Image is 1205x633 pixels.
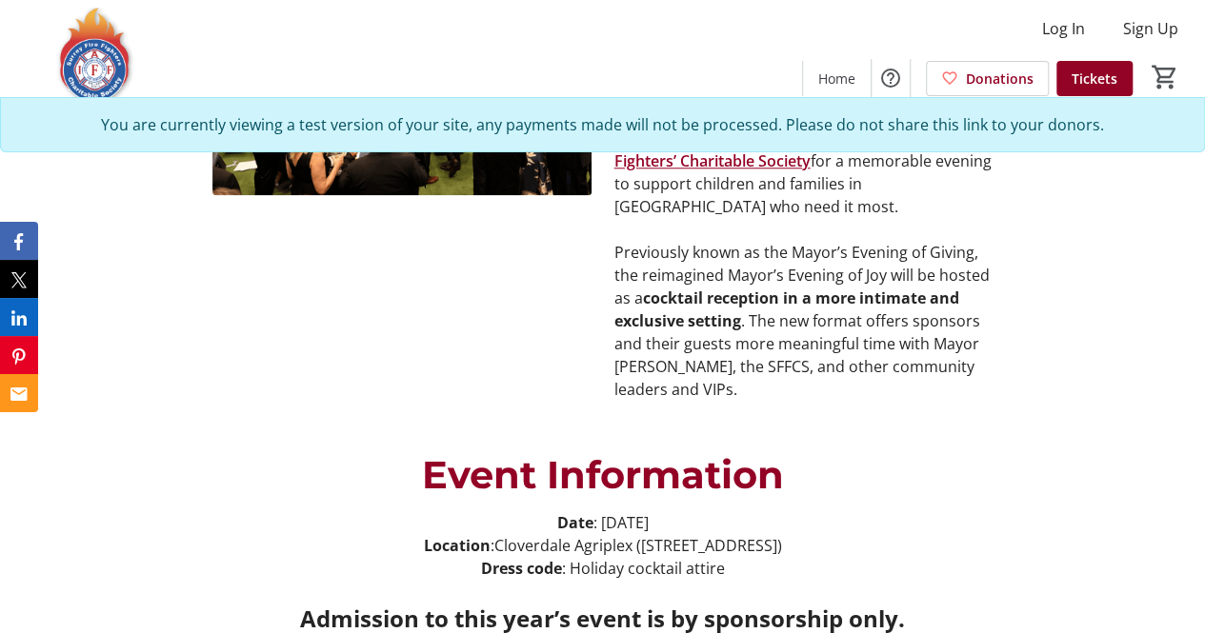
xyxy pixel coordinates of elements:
[614,287,959,331] strong: cocktail reception in a more intimate and exclusive setting
[966,69,1034,89] span: Donations
[1108,13,1194,44] button: Sign Up
[926,61,1049,96] a: Donations
[1148,60,1182,94] button: Cart
[480,558,561,579] strong: Dress code
[423,535,490,556] strong: Location
[11,8,181,103] img: Surrey Fire Fighters' Charitable Society's Logo
[212,446,993,504] p: Event Information
[212,557,993,580] p: : Holiday cocktail attire
[212,534,993,557] p: :
[803,61,871,96] a: Home
[1123,17,1178,40] span: Sign Up
[493,535,781,556] span: Cloverdale Agriplex ([STREET_ADDRESS])
[1056,61,1133,96] a: Tickets
[1027,13,1100,44] button: Log In
[818,69,855,89] span: Home
[1042,17,1085,40] span: Log In
[556,512,592,533] strong: Date
[872,59,910,97] button: Help
[1072,69,1117,89] span: Tickets
[614,127,994,218] p: Join Mayor [PERSON_NAME] and the for a memorable evening to support children and families in [GEO...
[614,241,994,401] p: Previously known as the Mayor’s Evening of Giving, the reimagined Mayor’s Evening of Joy will be ...
[212,511,993,534] p: : [DATE]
